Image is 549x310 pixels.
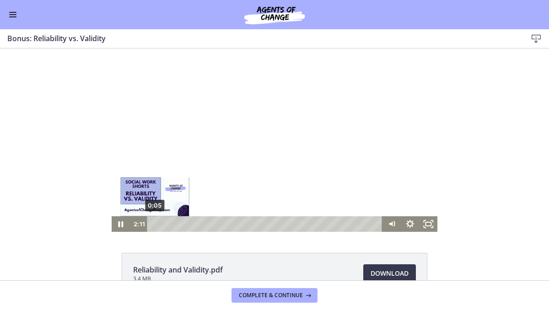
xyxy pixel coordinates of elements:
button: Show settings menu [401,168,419,183]
button: Fullscreen [419,168,437,183]
div: Playbar [154,168,378,183]
span: Reliability and Validity.pdf [133,264,223,275]
h3: Bonus: Reliability vs. Validity [7,33,512,44]
button: Complete & continue [231,288,318,303]
button: Enable menu [7,9,18,20]
img: Agents of Change [220,4,329,26]
button: Pause [112,168,130,183]
button: Mute [382,168,401,183]
a: Download [363,264,416,283]
span: Complete & continue [239,292,303,299]
span: Download [371,268,409,279]
span: 3.4 MB [133,275,223,283]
